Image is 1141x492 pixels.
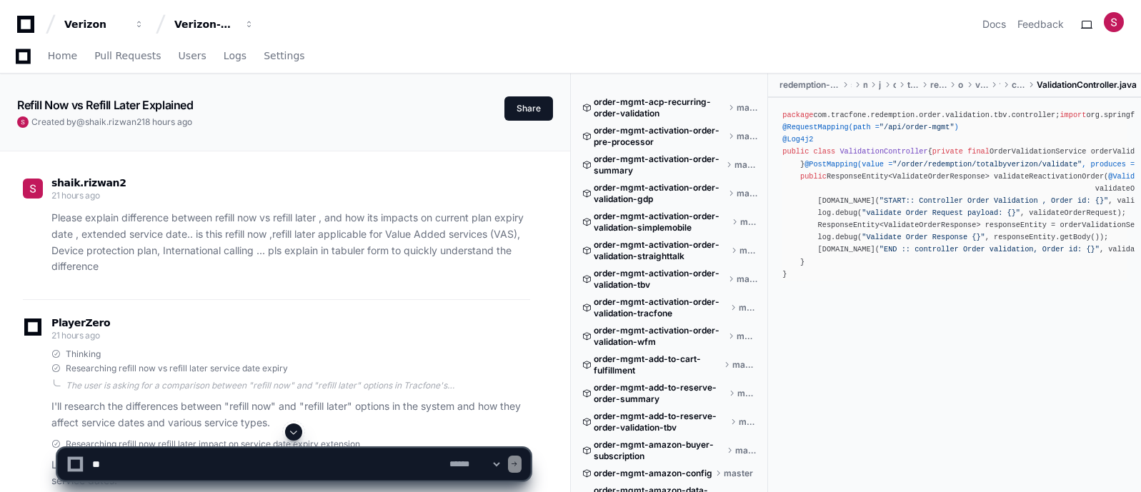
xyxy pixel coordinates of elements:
span: import [1060,111,1086,119]
span: @Log4j2 [782,135,813,144]
span: order-mgmt-add-to-cart-fulfillment [594,353,722,376]
span: master [737,331,757,342]
span: master [739,302,758,313]
span: @ [76,116,85,127]
span: order-mgmt-add-to-reserve-order-validation-tbv [594,411,727,433]
span: final [967,147,990,156]
span: "Validate Order Response {}" [862,233,985,241]
a: Settings [264,40,304,73]
span: master [737,273,758,285]
div: com.tracfone.redemption.order.validation.tbv.controller; org.springframework.http.MediaType; org.... [782,109,1127,281]
div: Verizon [64,17,126,31]
a: Pull Requests [94,40,161,73]
span: master [734,159,757,171]
span: order-mgmt-activation-order-validation-wfm [594,325,726,348]
span: master [737,388,758,399]
span: "/api/order-mgmt" [880,123,955,131]
span: ValidationController.java [1037,79,1137,91]
span: validation [975,79,989,91]
span: order [958,79,963,91]
span: "/order/redemption/totalbyverizon/validate" [892,160,1082,169]
span: shaik.rizwan2 [51,177,126,189]
div: Verizon-Clarify-Order-Management [174,17,236,31]
span: PlayerZero [51,318,110,327]
span: class [813,147,835,156]
span: Settings [264,51,304,60]
span: order-mgmt-activation-order-validation-tbv [594,268,725,291]
a: Users [179,40,206,73]
span: redemption [930,79,947,91]
span: master [739,245,757,256]
iframe: Open customer support [1095,445,1134,483]
span: order-mgmt-activation-order-validation-gdp [594,182,726,205]
button: Verizon-Clarify-Order-Management [169,11,260,37]
span: tracfone [907,79,919,91]
span: public [800,172,827,181]
img: ACg8ocJtcOD456VB_rPnlU-P5qKqvk2126OPOPK2sP5w1SbMhNG9sA=s96-c [1104,12,1124,32]
p: I'll research the differences between "refill now" and "refill later" options in the system and h... [51,398,530,431]
span: com [893,79,896,91]
a: Logs [224,40,246,73]
span: order-mgmt-activation-order-validation-tracfone [594,296,727,319]
span: order-mgmt-activation-order-validation-straighttalk [594,239,728,262]
span: java [879,79,882,91]
span: master [732,359,757,371]
span: 18 hours ago [141,116,192,127]
span: redemption-order-validation-tbv [779,79,839,91]
span: package [782,111,813,119]
span: "validate Order Request payload: {}" [862,209,1020,217]
span: main [863,79,867,91]
span: order-mgmt-add-to-reserve-order-summary [594,382,726,405]
span: Thinking [66,348,101,360]
div: The user is asking for a comparison between "refill now" and "refill later" options in Tracfone's... [66,380,530,391]
img: ACg8ocJtcOD456VB_rPnlU-P5qKqvk2126OPOPK2sP5w1SbMhNG9sA=s96-c [23,179,43,199]
a: Home [48,40,77,73]
span: order-mgmt-activation-order-summary [594,154,724,176]
span: @RequestMapping(path = ) [782,123,958,131]
span: master [737,102,758,114]
span: "START:: Controller Order Validation , Order id: {}" [880,196,1108,205]
span: Pull Requests [94,51,161,60]
span: tbv [1000,79,1000,91]
span: order-mgmt-activation-order-validation-simplemobile [594,211,729,234]
span: public [782,147,809,156]
span: master [737,131,757,142]
span: master [739,416,758,428]
img: ACg8ocJtcOD456VB_rPnlU-P5qKqvk2126OPOPK2sP5w1SbMhNG9sA=s96-c [17,116,29,128]
app-text-character-animate: Refill Now vs Refill Later Explained [17,98,194,112]
span: src [851,79,852,91]
span: order-mgmt-acp-recurring-order-validation [594,96,725,119]
span: Created by [31,116,192,128]
p: Please explain difference between refill now vs refill later , and how its impacts on current pla... [51,210,530,275]
span: 21 hours ago [51,330,99,341]
a: Docs [982,17,1006,31]
span: ValidationController [839,147,927,156]
span: Researching refill now vs refill later service date expiry [66,363,288,374]
span: Home [48,51,77,60]
span: "END :: controller Order validation, Order id: {}" [880,245,1100,253]
span: controller [1012,79,1025,91]
span: shaik.rizwan2 [85,116,141,127]
span: Logs [224,51,246,60]
button: Verizon [59,11,150,37]
span: master [737,188,757,199]
span: private [932,147,963,156]
span: order-mgmt-activation-order-pre-processor [594,125,726,148]
span: Users [179,51,206,60]
span: 21 hours ago [51,190,99,201]
button: Feedback [1017,17,1064,31]
span: master [740,216,758,228]
button: Share [504,96,553,121]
